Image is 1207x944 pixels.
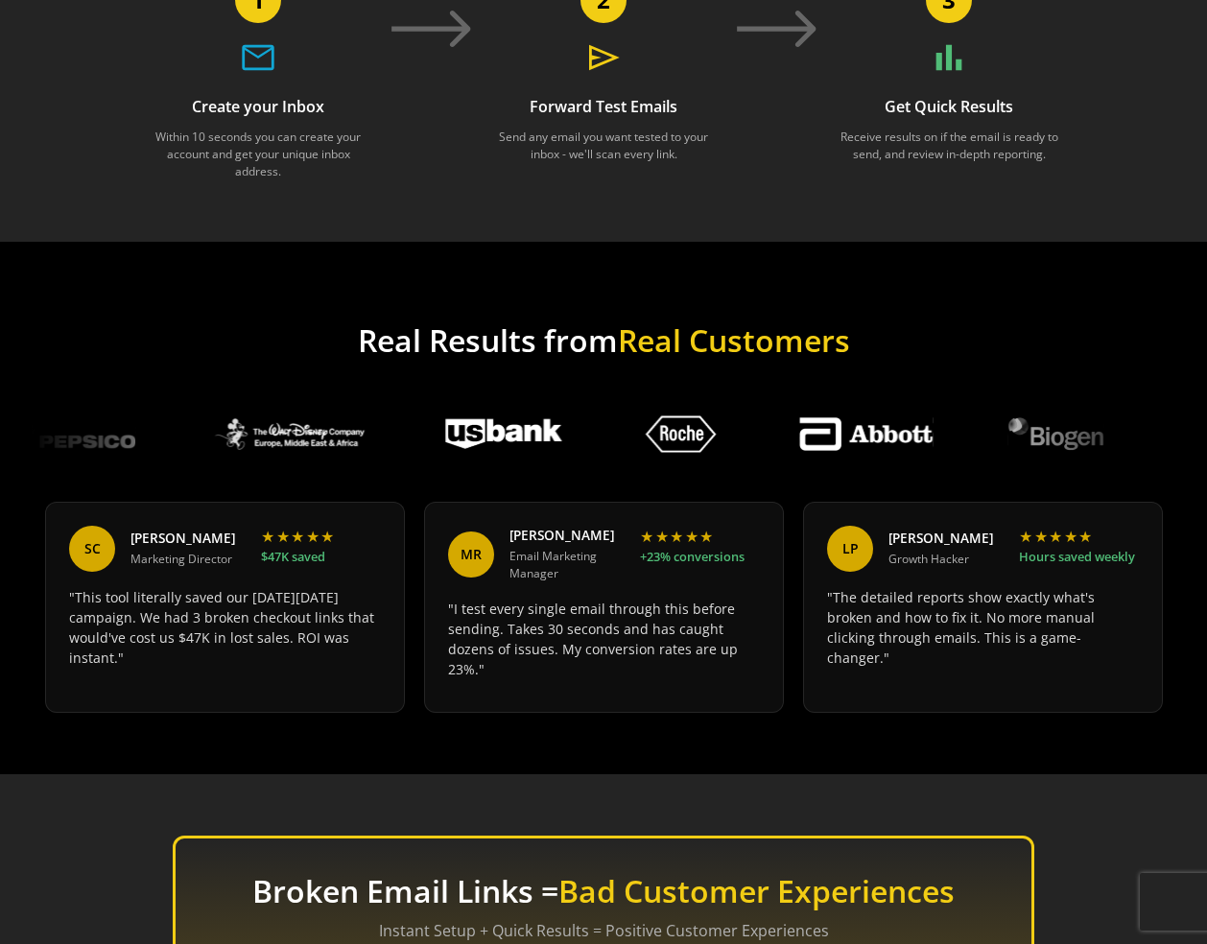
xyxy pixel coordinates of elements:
img: Arrow to next step [737,10,816,48]
h3: Get Quick Results [885,97,1013,117]
h3: Create your Inbox [192,97,324,117]
span: ★ [1033,526,1047,548]
p: Send any email you want tested to your inbox - we'll scan every link. [493,129,714,163]
div: "The detailed reports show exactly what's broken and how to fix it. No more manual clicking throu... [827,587,1139,689]
span: ★ [275,526,289,548]
img: Arrow to next step [391,10,471,48]
div: [PERSON_NAME] [888,528,1004,546]
h3: Forward Test Emails [530,97,677,117]
span: ★ [1019,526,1032,548]
p: Receive results on if the email is ready to send, and review in-depth reporting. [839,129,1059,163]
p: Within 10 seconds you can create your account and get your unique inbox address. [148,129,368,180]
span: ★ [699,526,713,548]
div: $47K saved [261,547,325,564]
span: send [584,38,623,77]
span: ★ [305,526,319,548]
span: ★ [261,526,274,548]
span: ★ [640,526,653,548]
span: bar_chart [930,38,968,77]
div: Hours saved weekly [1019,547,1135,564]
h2: Real Results from [358,322,850,359]
span: ★ [320,526,334,548]
span: ★ [654,526,668,548]
div: MR [448,531,494,577]
div: [PERSON_NAME] [509,526,625,544]
div: LP [827,526,873,572]
div: SC [69,526,115,572]
div: Marketing Director [130,551,246,567]
span: ★ [1063,526,1077,548]
h2: Broken Email Links = [252,873,955,909]
div: [PERSON_NAME] [130,528,246,546]
span: ★ [291,526,304,548]
span: ★ [670,526,683,548]
div: "This tool literally saved our [DATE][DATE] campaign. We had 3 broken checkout links that would'v... [69,587,381,689]
span: mail [239,38,277,77]
span: ★ [1049,526,1062,548]
div: Growth Hacker [888,551,1004,567]
p: Instant Setup + Quick Results = Positive Customer Experiences [252,919,955,942]
span: ★ [1078,526,1092,548]
div: +23% conversions [640,547,745,564]
div: "I test every single email through this before sending. Takes 30 seconds and has caught dozens of... [448,598,760,688]
div: Email Marketing Manager [509,548,625,580]
span: ★ [684,526,698,548]
span: Real Customers [618,319,850,361]
span: Bad Customer Experiences [558,870,955,911]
